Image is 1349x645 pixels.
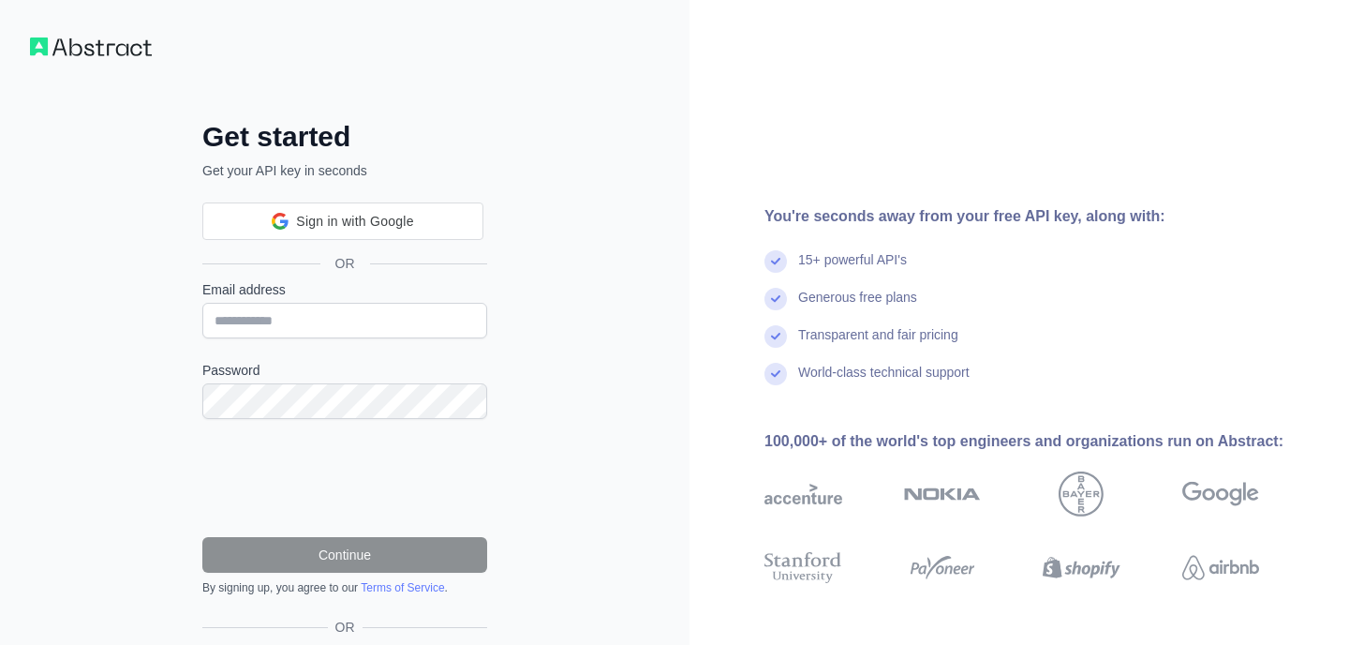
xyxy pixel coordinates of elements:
div: 100,000+ of the world's top engineers and organizations run on Abstract: [764,430,1319,453]
h2: Get started [202,120,487,154]
label: Password [202,361,487,380]
img: airbnb [1182,548,1260,587]
img: check mark [764,325,787,348]
img: Workflow [30,37,152,56]
div: World-class technical support [798,363,970,400]
img: check mark [764,250,787,273]
a: Terms of Service [361,581,444,594]
img: bayer [1059,472,1104,517]
img: payoneer [904,548,982,587]
div: You're seconds away from your free API key, along with: [764,205,1319,228]
img: check mark [764,288,787,310]
span: OR [320,254,370,273]
p: Get your API key in seconds [202,161,487,180]
iframe: reCAPTCHA [202,442,487,515]
div: Transparent and fair pricing [798,325,958,363]
div: Generous free plans [798,288,917,325]
label: Email address [202,280,487,299]
img: shopify [1043,548,1120,587]
button: Continue [202,537,487,573]
img: accenture [764,472,842,517]
div: Sign in with Google [202,202,483,240]
img: check mark [764,363,787,385]
img: nokia [904,472,982,517]
img: stanford university [764,548,842,587]
span: Sign in with Google [296,212,413,232]
span: OR [328,618,363,637]
div: By signing up, you agree to our . [202,580,487,595]
img: google [1182,472,1260,517]
div: 15+ powerful API's [798,250,907,288]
